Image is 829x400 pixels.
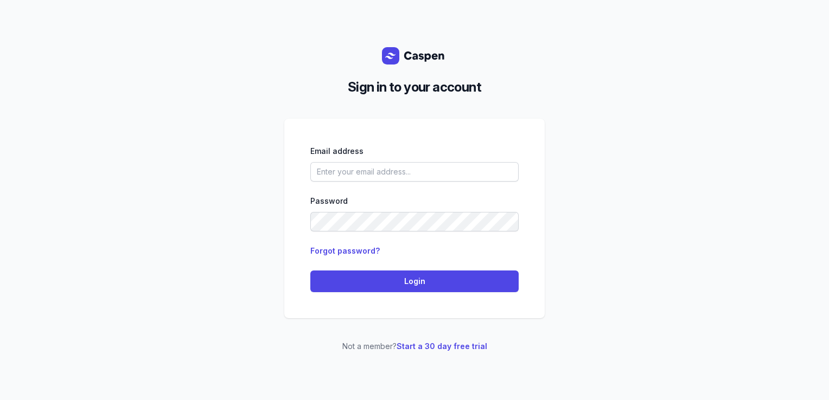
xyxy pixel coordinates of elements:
[310,246,380,255] a: Forgot password?
[284,340,545,353] p: Not a member?
[310,162,519,182] input: Enter your email address...
[310,270,519,292] button: Login
[397,341,487,351] a: Start a 30 day free trial
[310,145,519,158] div: Email address
[317,275,512,288] span: Login
[310,195,519,208] div: Password
[293,78,536,97] h2: Sign in to your account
